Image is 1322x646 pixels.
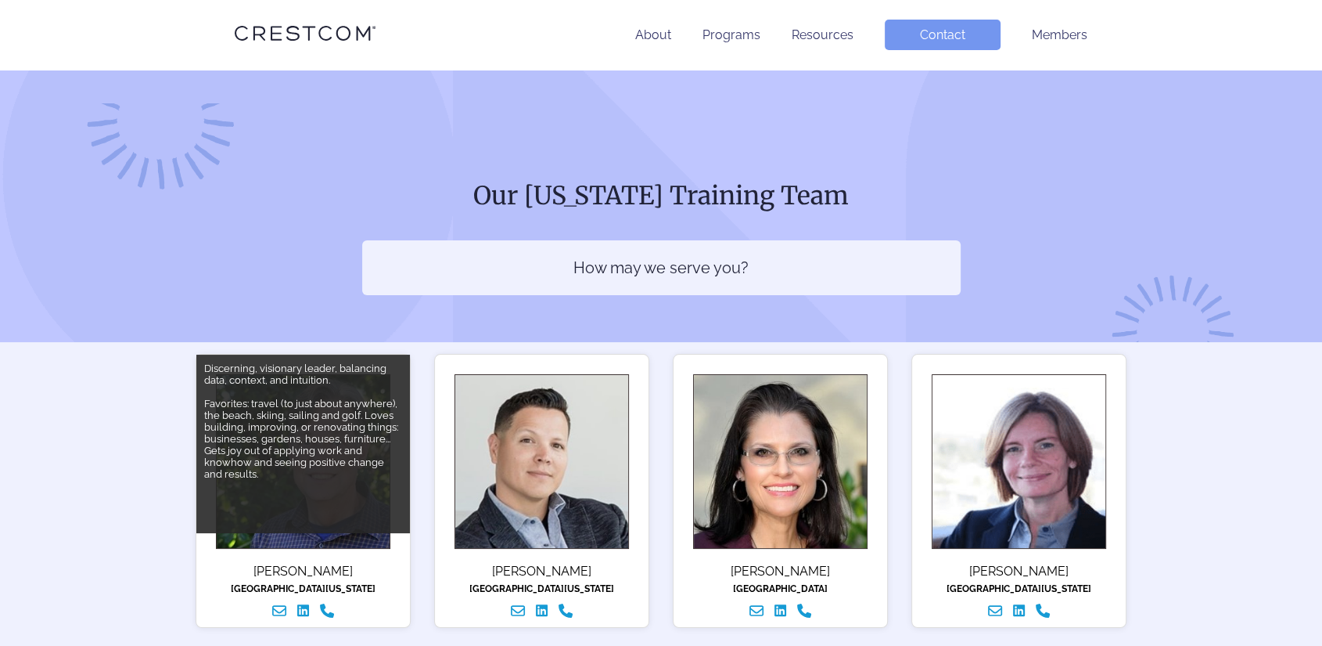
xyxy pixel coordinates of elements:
[693,374,868,549] img: Connell
[536,603,548,619] a: Linked In
[885,20,1000,50] a: Contact
[797,603,811,619] a: Call
[196,355,410,533] div: Discerning, visionary leader, balancing data, context, and intuition. Favorites: travel (to just ...
[920,564,1118,579] div: [PERSON_NAME]
[457,256,866,280] p: How may we serve you?
[988,603,1002,619] a: Email
[272,603,286,619] a: Email
[204,564,402,579] div: [PERSON_NAME]
[1036,603,1050,619] a: Call
[635,27,671,42] a: About
[702,27,760,42] a: Programs
[681,564,879,579] div: [PERSON_NAME]
[320,603,334,619] a: Call
[454,374,629,549] img: Ruiz
[511,603,525,619] a: Email
[443,583,641,594] div: [GEOGRAPHIC_DATA][US_STATE]
[297,603,310,619] a: Linked In
[443,564,641,579] div: [PERSON_NAME]
[774,603,787,619] a: Linked In
[932,374,1106,549] img: Wyatt
[559,603,573,619] a: Call
[920,583,1118,594] div: [GEOGRAPHIC_DATA][US_STATE]
[362,179,961,212] h1: Our [US_STATE] Training Team
[681,583,879,594] div: [GEOGRAPHIC_DATA]
[749,603,763,619] a: Email
[1032,27,1087,42] a: Members
[1013,603,1026,619] a: Linked In
[204,583,402,594] div: [GEOGRAPHIC_DATA][US_STATE]
[792,27,853,42] a: Resources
